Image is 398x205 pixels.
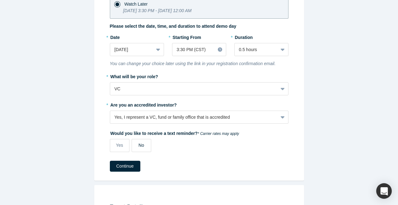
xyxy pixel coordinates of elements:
label: Are you an accredited investor? [110,100,288,108]
label: Please select the date, time, and duration to attend demo day [110,23,236,30]
span: Yes [116,143,123,148]
span: No [138,143,144,148]
em: * Carrier rates may apply [198,131,239,136]
i: [DATE] 3:30 PM - [DATE] 12:00 AM [123,8,192,13]
label: Starting From [172,32,201,41]
label: Duration [234,32,288,41]
button: Continue [110,161,140,172]
label: Would you like to receive a text reminder? [110,128,288,137]
i: You can change your choice later using the link in your registration confirmation email. [110,61,276,66]
label: What will be your role? [110,71,288,80]
label: Date [110,32,164,41]
div: Yes, I represent a VC, fund or family office that is accredited [115,114,274,121]
span: Watch Later [124,2,148,7]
